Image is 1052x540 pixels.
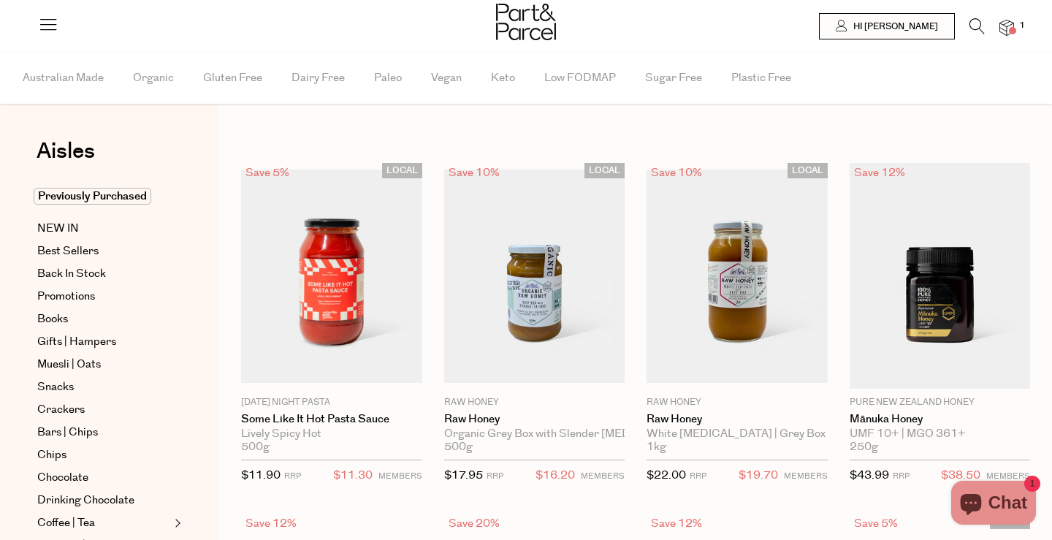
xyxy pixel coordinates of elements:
[986,471,1030,482] small: MEMBERS
[999,20,1014,35] a: 1
[241,413,422,426] a: Some Like it Hot Pasta Sauce
[444,427,625,441] div: Organic Grey Box with Slender [MEDICAL_DATA]
[647,427,828,441] div: White [MEDICAL_DATA] | Grey Box
[37,401,170,419] a: Crackers
[241,468,281,483] span: $11.90
[37,469,88,487] span: Chocolate
[544,53,616,104] span: Low FODMAP
[647,514,706,533] div: Save 12%
[496,4,556,40] img: Part&Parcel
[37,265,106,283] span: Back In Stock
[37,140,95,177] a: Aisles
[784,471,828,482] small: MEMBERS
[37,492,170,509] a: Drinking Chocolate
[382,163,422,178] span: LOCAL
[731,53,791,104] span: Plastic Free
[37,333,170,351] a: Gifts | Hampers
[37,446,170,464] a: Chips
[431,53,462,104] span: Vegan
[37,514,170,532] a: Coffee | Tea
[739,466,778,485] span: $19.70
[647,163,706,183] div: Save 10%
[444,441,473,454] span: 500g
[444,170,625,383] img: Raw Honey
[647,396,828,409] p: Raw Honey
[581,471,625,482] small: MEMBERS
[23,53,104,104] span: Australian Made
[850,20,938,33] span: Hi [PERSON_NAME]
[37,356,170,373] a: Muesli | Oats
[647,468,686,483] span: $22.00
[645,53,702,104] span: Sugar Free
[37,333,116,351] span: Gifts | Hampers
[647,170,828,383] img: Raw Honey
[850,163,1031,389] img: Mānuka Honey
[947,481,1040,528] inbox-online-store-chat: Shopify online store chat
[37,379,170,396] a: Snacks
[37,514,95,532] span: Coffee | Tea
[850,427,1031,441] div: UMF 10+ | MGO 361+
[37,469,170,487] a: Chocolate
[37,356,101,373] span: Muesli | Oats
[444,163,504,183] div: Save 10%
[203,53,262,104] span: Gluten Free
[444,468,483,483] span: $17.95
[37,424,170,441] a: Bars | Chips
[291,53,345,104] span: Dairy Free
[584,163,625,178] span: LOCAL
[444,413,625,426] a: Raw Honey
[37,311,170,328] a: Books
[37,135,95,167] span: Aisles
[690,471,706,482] small: RRP
[850,413,1031,426] a: Mānuka Honey
[491,53,515,104] span: Keto
[788,163,828,178] span: LOCAL
[535,466,575,485] span: $16.20
[647,441,666,454] span: 1kg
[241,170,422,383] img: Some Like it Hot Pasta Sauce
[133,53,174,104] span: Organic
[37,288,95,305] span: Promotions
[444,396,625,409] p: Raw Honey
[333,466,373,485] span: $11.30
[37,401,85,419] span: Crackers
[850,396,1031,409] p: Pure New Zealand Honey
[241,396,422,409] p: [DATE] Night Pasta
[241,427,422,441] div: Lively Spicy Hot
[171,514,181,532] button: Expand/Collapse Coffee | Tea
[241,163,294,183] div: Save 5%
[37,424,98,441] span: Bars | Chips
[241,441,270,454] span: 500g
[37,188,170,205] a: Previously Purchased
[1015,19,1029,32] span: 1
[37,288,170,305] a: Promotions
[850,468,889,483] span: $43.99
[37,243,170,260] a: Best Sellers
[378,471,422,482] small: MEMBERS
[37,265,170,283] a: Back In Stock
[34,188,151,205] span: Previously Purchased
[241,514,301,533] div: Save 12%
[487,471,503,482] small: RRP
[850,163,910,183] div: Save 12%
[37,492,134,509] span: Drinking Chocolate
[850,441,878,454] span: 250g
[444,514,504,533] div: Save 20%
[37,311,68,328] span: Books
[37,243,99,260] span: Best Sellers
[893,471,910,482] small: RRP
[284,471,301,482] small: RRP
[37,379,74,396] span: Snacks
[374,53,402,104] span: Paleo
[37,220,170,237] a: NEW IN
[819,13,955,39] a: Hi [PERSON_NAME]
[37,446,66,464] span: Chips
[647,413,828,426] a: Raw Honey
[850,514,902,533] div: Save 5%
[941,466,980,485] span: $38.50
[37,220,79,237] span: NEW IN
